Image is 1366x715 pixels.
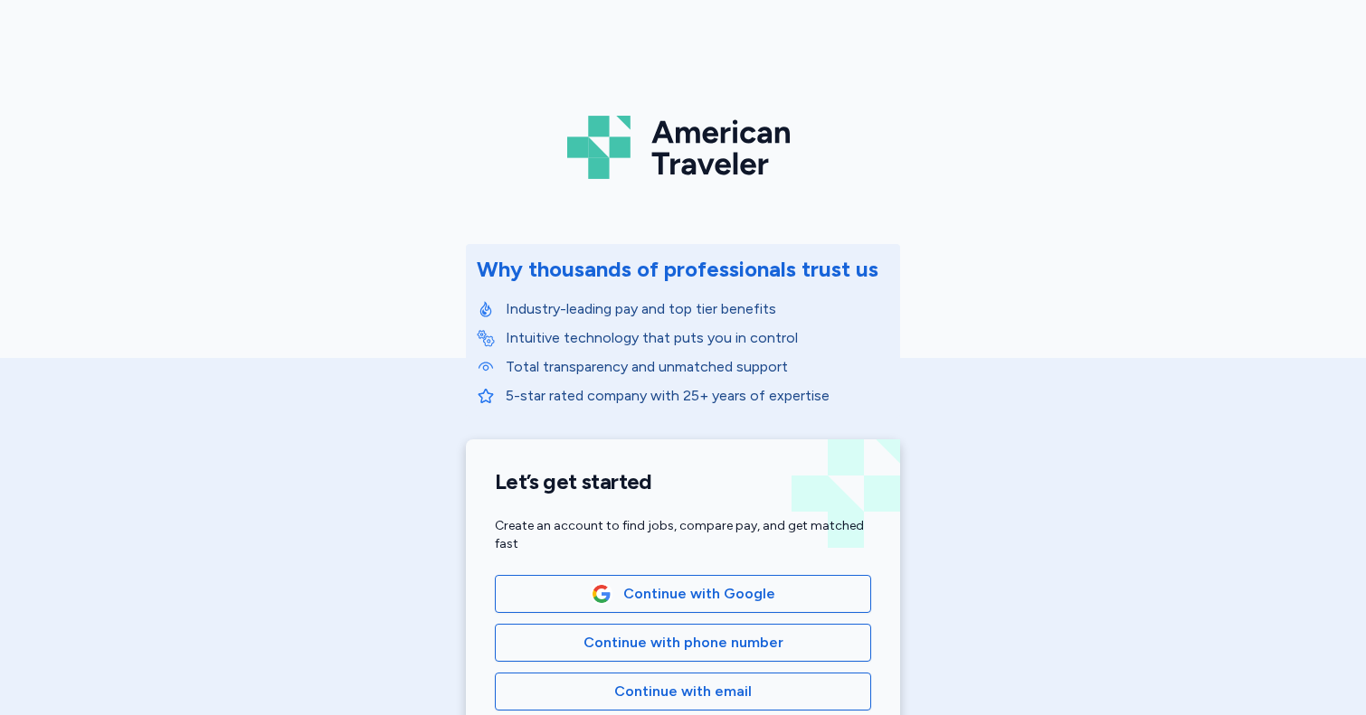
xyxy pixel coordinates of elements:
button: Continue with phone number [495,624,871,662]
img: Google Logo [592,584,612,604]
span: Continue with phone number [583,632,783,654]
span: Continue with Google [623,583,775,605]
button: Google LogoContinue with Google [495,575,871,613]
span: Continue with email [614,681,752,702]
div: Why thousands of professionals trust us [477,255,878,284]
p: Total transparency and unmatched support [506,356,889,378]
h1: Let’s get started [495,468,871,495]
img: Logo [567,108,799,186]
div: Create an account to find jobs, compare pay, and get matched fast [495,517,871,553]
p: Industry-leading pay and top tier benefits [506,298,889,320]
p: 5-star rated company with 25+ years of expertise [506,385,889,407]
button: Continue with email [495,673,871,710]
p: Intuitive technology that puts you in control [506,327,889,349]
